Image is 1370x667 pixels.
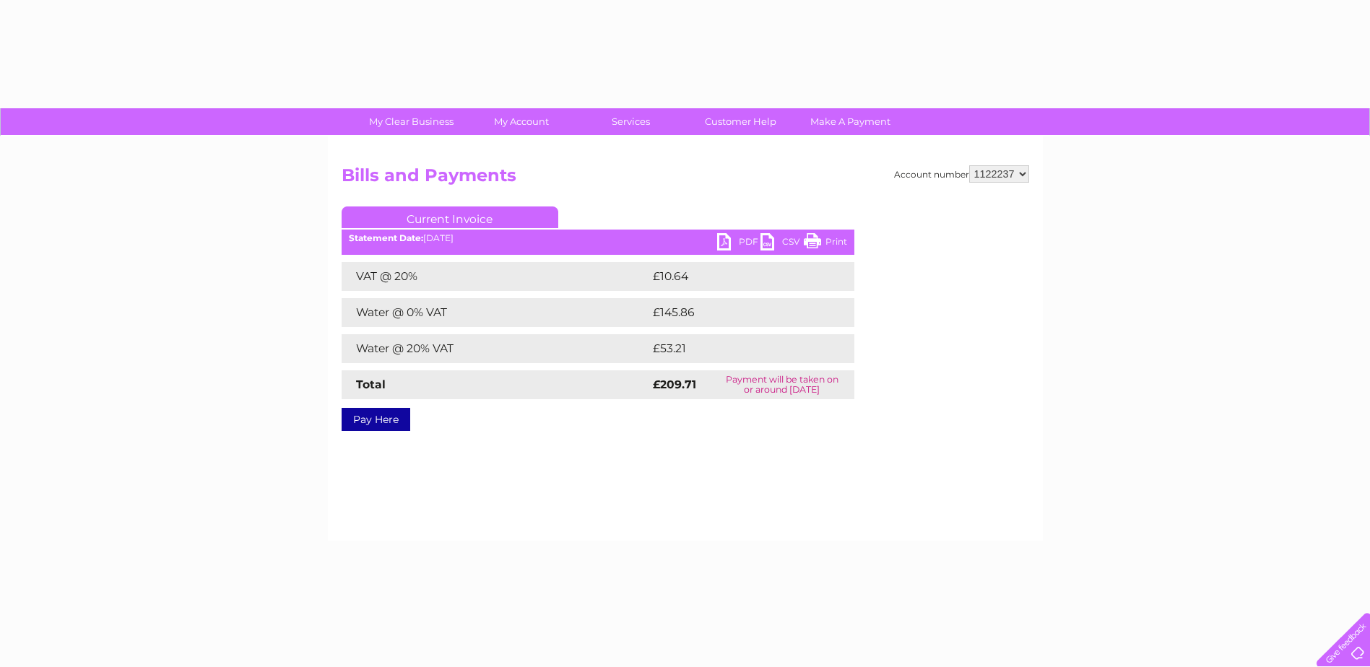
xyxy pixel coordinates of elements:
[342,165,1029,193] h2: Bills and Payments
[681,108,800,135] a: Customer Help
[342,298,649,327] td: Water @ 0% VAT
[342,334,649,363] td: Water @ 20% VAT
[342,206,558,228] a: Current Invoice
[342,408,410,431] a: Pay Here
[352,108,471,135] a: My Clear Business
[649,334,823,363] td: £53.21
[356,378,386,391] strong: Total
[653,378,696,391] strong: £209.71
[649,298,828,327] td: £145.86
[717,233,760,254] a: PDF
[571,108,690,135] a: Services
[461,108,581,135] a: My Account
[342,262,649,291] td: VAT @ 20%
[804,233,847,254] a: Print
[349,232,423,243] b: Statement Date:
[342,233,854,243] div: [DATE]
[791,108,910,135] a: Make A Payment
[894,165,1029,183] div: Account number
[649,262,825,291] td: £10.64
[710,370,854,399] td: Payment will be taken on or around [DATE]
[760,233,804,254] a: CSV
